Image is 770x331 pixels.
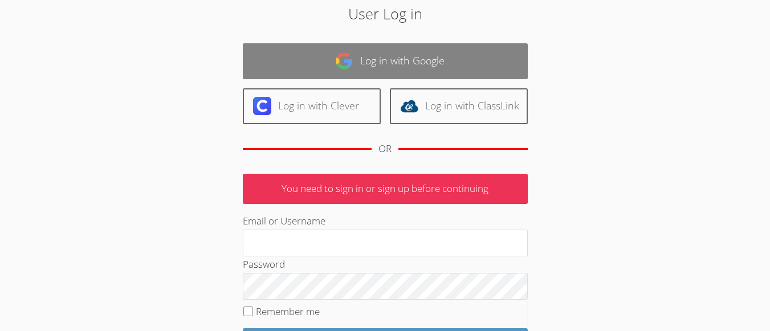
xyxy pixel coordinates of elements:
img: classlink-logo-d6bb404cc1216ec64c9a2012d9dc4662098be43eaf13dc465df04b49fa7ab582.svg [400,97,418,115]
p: You need to sign in or sign up before continuing [243,174,528,204]
img: clever-logo-6eab21bc6e7a338710f1a6ff85c0baf02591cd810cc4098c63d3a4b26e2feb20.svg [253,97,271,115]
h2: User Log in [177,3,593,24]
a: Log in with Clever [243,88,381,124]
a: Log in with Google [243,43,528,79]
label: Password [243,258,285,271]
img: google-logo-50288ca7cdecda66e5e0955fdab243c47b7ad437acaf1139b6f446037453330a.svg [335,52,353,70]
label: Remember me [256,305,320,318]
div: OR [378,141,392,157]
label: Email or Username [243,214,325,227]
a: Log in with ClassLink [390,88,528,124]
